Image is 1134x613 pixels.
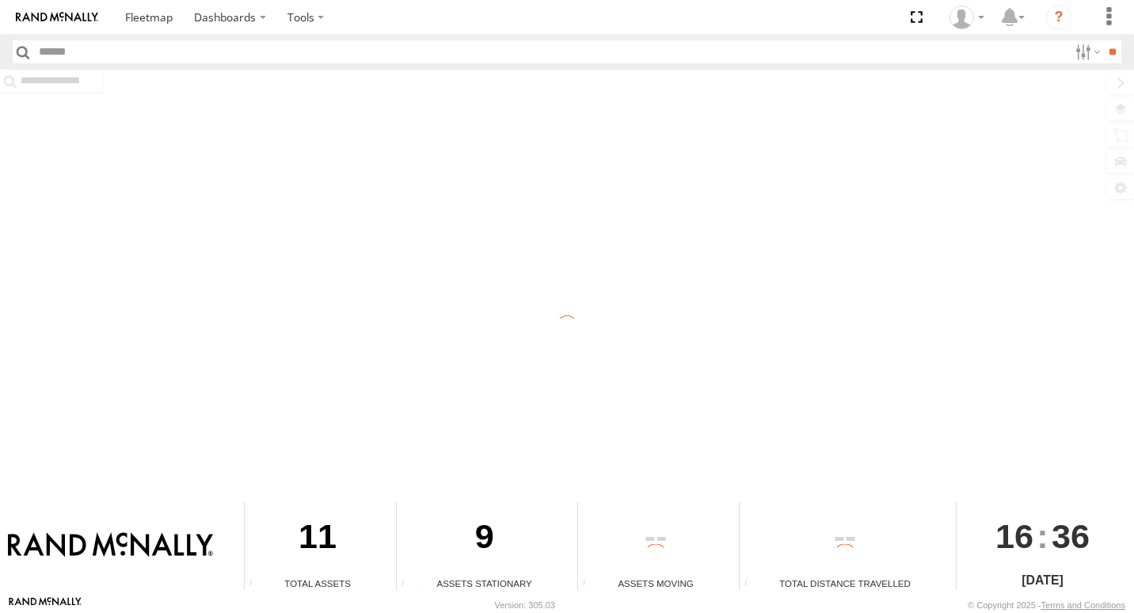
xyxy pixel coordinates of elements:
div: [DATE] [957,571,1128,590]
span: 36 [1052,502,1090,570]
div: Total number of assets current stationary. [397,578,420,590]
div: Total Assets [245,577,390,590]
img: Rand McNally [8,532,213,559]
div: Assets Moving [578,577,733,590]
div: Total distance travelled by all assets within specified date range and applied filters [740,578,763,590]
div: Total Distance Travelled [740,577,950,590]
div: 11 [245,502,390,577]
div: Total number of assets current in transit. [578,578,602,590]
i: ? [1046,5,1071,30]
div: 9 [397,502,572,577]
div: Version: 305.03 [495,600,555,610]
a: Visit our Website [9,597,82,613]
div: Valeo Dash [944,6,990,29]
span: 16 [995,502,1033,570]
div: © Copyright 2025 - [968,600,1125,610]
img: rand-logo.svg [16,12,98,23]
div: Assets Stationary [397,577,572,590]
div: Total number of Enabled Assets [245,578,268,590]
div: : [957,502,1128,570]
label: Search Filter Options [1069,40,1103,63]
a: Terms and Conditions [1041,600,1125,610]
